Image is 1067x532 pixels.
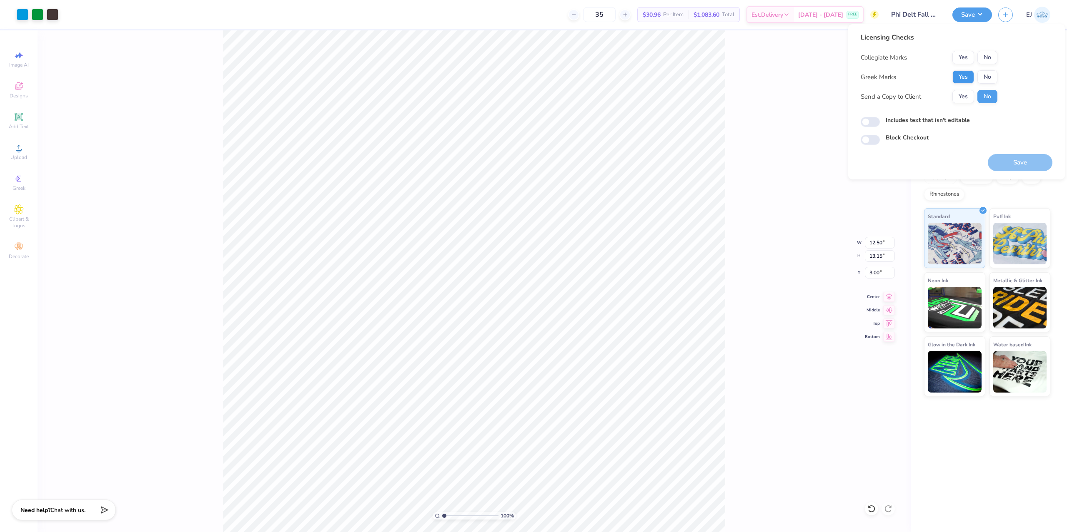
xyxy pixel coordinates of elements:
[9,123,29,130] span: Add Text
[861,53,907,62] div: Collegiate Marks
[1026,10,1032,20] span: EJ
[861,92,921,102] div: Send a Copy to Client
[886,133,929,142] label: Block Checkout
[993,287,1047,328] img: Metallic & Glitter Ink
[4,216,33,229] span: Clipart & logos
[993,340,1032,349] span: Water based Ink
[928,340,975,349] span: Glow in the Dark Ink
[663,10,684,19] span: Per Item
[9,253,29,260] span: Decorate
[50,506,85,514] span: Chat with us.
[952,70,974,84] button: Yes
[977,90,997,103] button: No
[1034,7,1050,23] img: Edgardo Jr
[865,294,880,300] span: Center
[751,10,783,19] span: Est. Delivery
[952,90,974,103] button: Yes
[583,7,616,22] input: – –
[848,12,857,17] span: FREE
[865,307,880,313] span: Middle
[928,351,982,393] img: Glow in the Dark Ink
[722,10,734,19] span: Total
[928,223,982,264] img: Standard
[993,212,1011,221] span: Puff Ink
[13,185,25,191] span: Greek
[10,92,28,99] span: Designs
[1026,7,1050,23] a: EJ
[928,276,948,285] span: Neon Ink
[993,351,1047,393] img: Water based Ink
[694,10,719,19] span: $1,083.60
[952,7,992,22] button: Save
[952,51,974,64] button: Yes
[10,154,27,161] span: Upload
[861,32,997,42] div: Licensing Checks
[993,223,1047,264] img: Puff Ink
[977,70,997,84] button: No
[928,287,982,328] img: Neon Ink
[885,6,946,23] input: Untitled Design
[643,10,661,19] span: $30.96
[924,188,964,201] div: Rhinestones
[993,276,1042,285] span: Metallic & Glitter Ink
[861,72,896,82] div: Greek Marks
[9,62,29,68] span: Image AI
[886,116,970,124] label: Includes text that isn't editable
[865,334,880,340] span: Bottom
[20,506,50,514] strong: Need help?
[501,512,514,520] span: 100 %
[928,212,950,221] span: Standard
[798,10,843,19] span: [DATE] - [DATE]
[865,321,880,326] span: Top
[977,51,997,64] button: No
